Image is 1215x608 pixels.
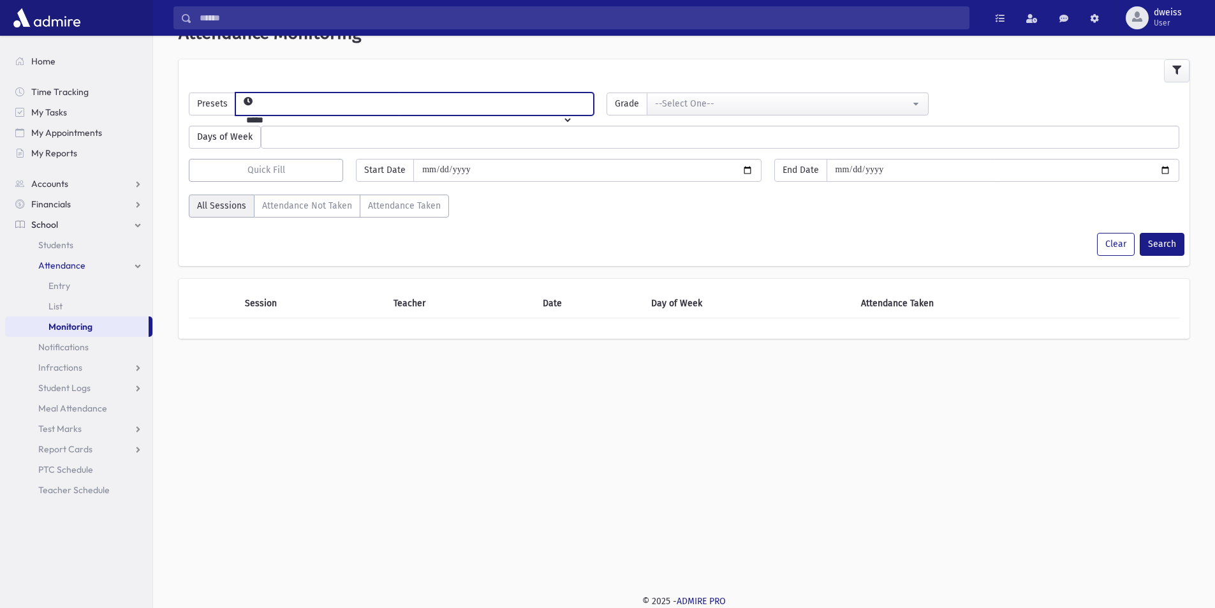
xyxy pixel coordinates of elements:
span: Quick Fill [247,165,285,175]
a: PTC Schedule [5,459,152,480]
span: Start Date [356,159,414,182]
a: Student Logs [5,378,152,398]
th: Day of Week [644,289,853,318]
a: Monitoring [5,316,149,337]
span: Financials [31,198,71,210]
a: Meal Attendance [5,398,152,419]
label: All Sessions [189,195,254,218]
span: Meal Attendance [38,403,107,414]
span: Entry [48,280,70,292]
span: My Appointments [31,127,102,138]
span: End Date [774,159,827,182]
input: Search [192,6,969,29]
span: Test Marks [38,423,82,434]
a: List [5,296,152,316]
span: Time Tracking [31,86,89,98]
span: List [48,300,63,312]
a: Teacher Schedule [5,480,152,500]
span: My Tasks [31,107,67,118]
span: Student Logs [38,382,91,394]
a: Notifications [5,337,152,357]
a: Attendance [5,255,152,276]
span: Days of Week [189,126,261,149]
span: User [1154,18,1182,28]
span: Grade [607,93,647,115]
div: --Select One-- [655,97,909,110]
th: Attendance Taken [853,289,1131,318]
label: Attendance Taken [360,195,449,218]
span: Report Cards [38,443,92,455]
a: Time Tracking [5,82,152,102]
div: AttTaken [189,195,449,223]
a: Report Cards [5,439,152,459]
a: Home [5,51,152,71]
span: Presets [189,93,236,115]
a: My Reports [5,143,152,163]
span: School [31,219,58,230]
th: Date [535,289,644,318]
span: Attendance [38,260,85,271]
a: My Tasks [5,102,152,122]
span: Home [31,56,55,67]
button: Search [1140,233,1184,256]
th: Session [237,289,387,318]
span: Teacher Schedule [38,484,110,496]
th: Teacher [386,289,535,318]
button: --Select One-- [647,93,928,115]
span: PTC Schedule [38,464,93,475]
a: Entry [5,276,152,296]
a: Infractions [5,357,152,378]
a: ADMIRE PRO [677,596,726,607]
a: School [5,214,152,235]
label: Attendance Not Taken [254,195,360,218]
a: Accounts [5,174,152,194]
div: © 2025 - [173,595,1195,608]
span: Students [38,239,73,251]
a: Test Marks [5,419,152,439]
a: Students [5,235,152,255]
span: My Reports [31,147,77,159]
span: Infractions [38,362,82,373]
a: My Appointments [5,122,152,143]
span: Monitoring [48,321,92,332]
span: dweiss [1154,8,1182,18]
button: Clear [1097,233,1135,256]
span: Notifications [38,341,89,353]
button: Quick Fill [189,159,343,182]
img: AdmirePro [10,5,84,31]
a: Financials [5,194,152,214]
span: Accounts [31,178,68,189]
